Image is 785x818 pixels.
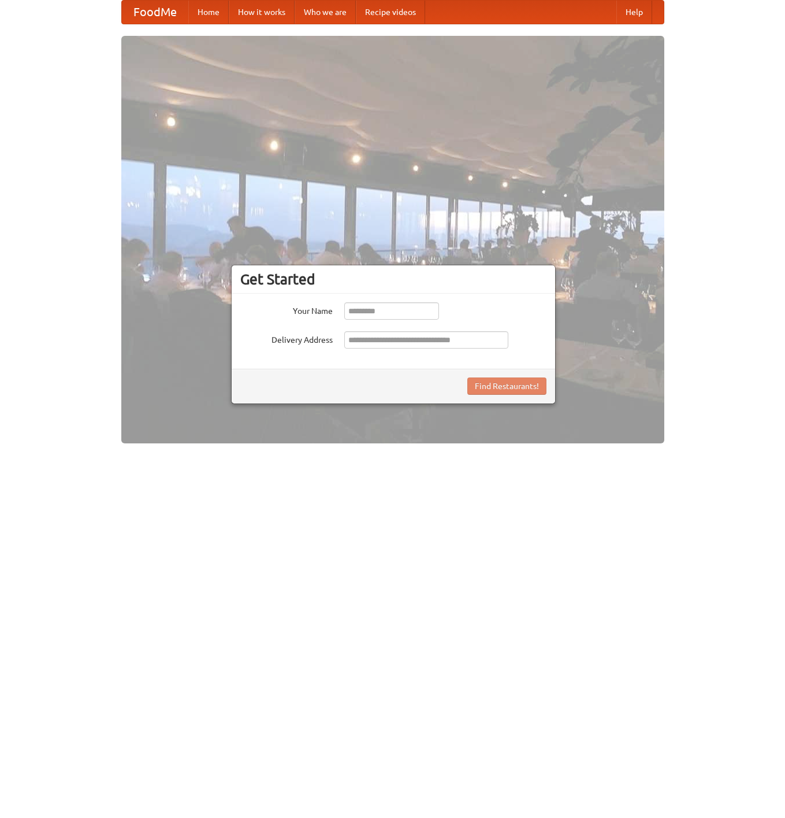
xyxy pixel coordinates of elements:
[240,331,333,346] label: Delivery Address
[295,1,356,24] a: Who we are
[122,1,188,24] a: FoodMe
[240,271,546,288] h3: Get Started
[467,377,546,395] button: Find Restaurants!
[240,302,333,317] label: Your Name
[229,1,295,24] a: How it works
[356,1,425,24] a: Recipe videos
[188,1,229,24] a: Home
[616,1,652,24] a: Help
